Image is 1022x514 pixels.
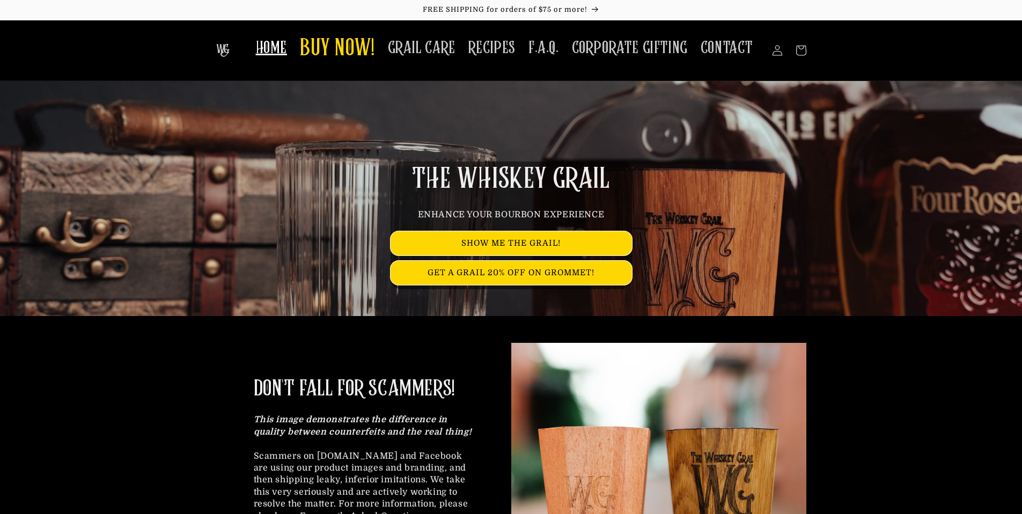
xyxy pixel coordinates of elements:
a: BUY NOW! [293,28,381,70]
a: GET A GRAIL 20% OFF ON GROMMET! [391,261,632,285]
strong: This image demonstrates the difference in quality between counterfeits and the real thing! [254,415,472,436]
a: CORPORATE GIFTING [565,31,694,65]
span: BUY NOW! [300,34,375,64]
p: FREE SHIPPING for orders of $75 or more! [11,5,1011,14]
a: SHOW ME THE GRAIL! [391,231,632,255]
a: GRAIL CARE [381,31,462,65]
span: GRAIL CARE [388,38,455,58]
a: RECIPES [462,31,522,65]
span: CORPORATE GIFTING [572,38,688,58]
span: HOME [256,38,287,58]
span: CONTACT [701,38,753,58]
span: RECIPES [468,38,516,58]
h2: DON'T FALL FOR SCAMMERS! [254,375,455,403]
span: ENHANCE YOUR BOURBON EXPERIENCE [418,210,605,219]
a: F.A.Q. [522,31,565,65]
span: F.A.Q. [528,38,559,58]
img: The Whiskey Grail [216,44,230,57]
span: THE WHISKEY GRAIL [412,165,609,193]
a: CONTACT [694,31,760,65]
a: HOME [249,31,293,65]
